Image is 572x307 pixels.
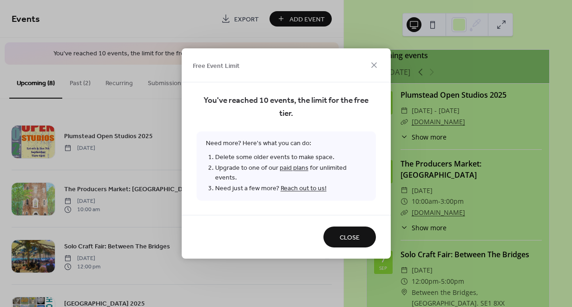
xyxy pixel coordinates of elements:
[215,163,367,183] li: Upgrade to one of our for unlimited events.
[281,182,327,195] a: Reach out to us!
[197,94,376,120] span: You've reached 10 events, the limit for the free tier.
[280,162,309,174] a: paid plans
[340,233,360,243] span: Close
[197,132,376,201] span: Need more? Here's what you can do:
[323,227,376,247] button: Close
[215,152,367,163] li: Delete some older events to make space.
[193,61,240,71] span: Free Event Limit
[215,183,367,194] li: Need just a few more?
